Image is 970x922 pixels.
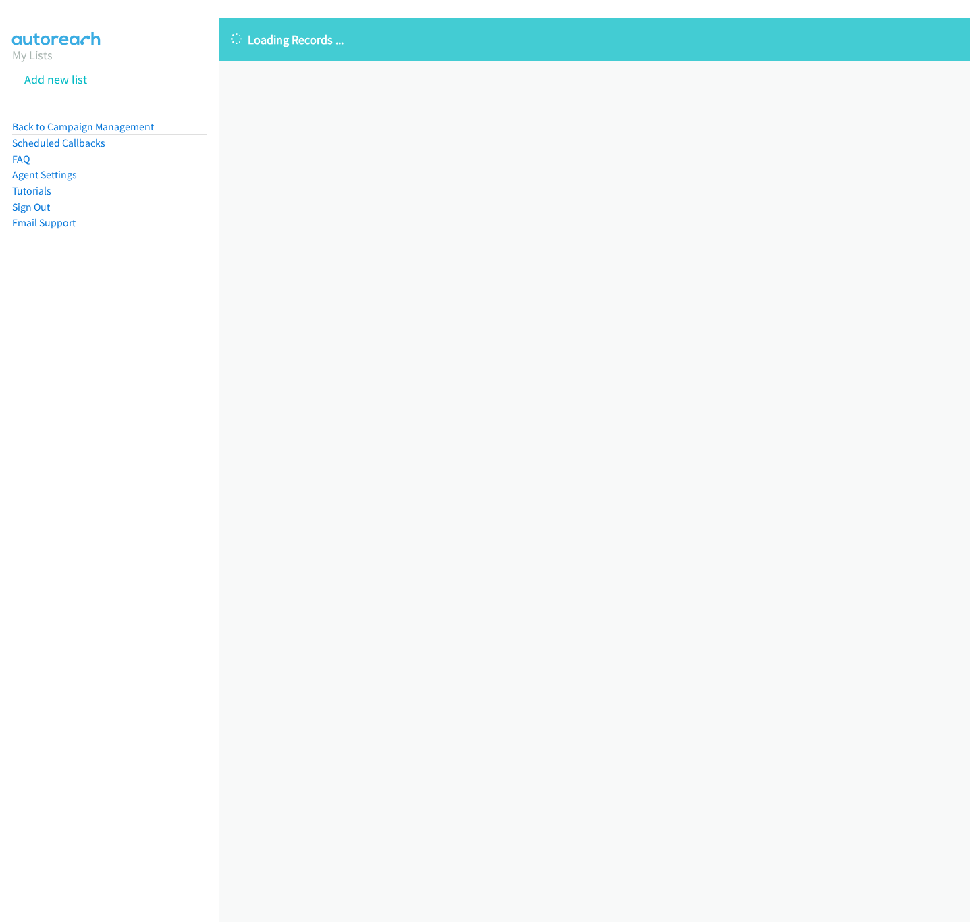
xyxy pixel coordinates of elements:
a: Scheduled Callbacks [12,136,105,149]
a: Add new list [24,72,87,87]
a: Sign Out [12,201,50,213]
a: Email Support [12,216,76,229]
a: Agent Settings [12,168,77,181]
a: FAQ [12,153,30,165]
p: Loading Records ... [231,30,958,49]
a: Tutorials [12,184,51,197]
a: My Lists [12,47,53,63]
a: Back to Campaign Management [12,120,154,133]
